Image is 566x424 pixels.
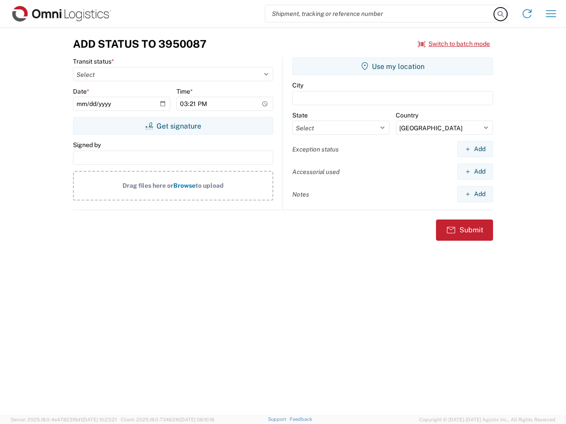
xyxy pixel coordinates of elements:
button: Use my location [292,57,493,75]
label: Exception status [292,145,339,153]
label: Notes [292,190,309,198]
label: State [292,111,308,119]
a: Feedback [290,416,312,422]
span: Drag files here or [122,182,173,189]
span: to upload [195,182,224,189]
label: Transit status [73,57,114,65]
input: Shipment, tracking or reference number [265,5,494,22]
span: Browse [173,182,195,189]
a: Support [268,416,290,422]
label: Signed by [73,141,101,149]
label: Date [73,87,89,95]
label: Country [396,111,418,119]
label: Accessorial used [292,168,340,176]
label: Time [176,87,193,95]
h3: Add Status to 3950087 [73,38,207,50]
span: Server: 2025.18.0-4e47823f9d1 [11,417,117,422]
button: Add [457,186,493,202]
button: Add [457,141,493,157]
button: Get signature [73,117,273,135]
span: Client: 2025.18.0-7346316 [121,417,214,422]
label: City [292,81,303,89]
button: Add [457,163,493,180]
span: [DATE] 10:23:21 [82,417,117,422]
button: Submit [436,220,493,241]
span: Copyright © [DATE]-[DATE] Agistix Inc., All Rights Reserved [419,416,555,424]
span: [DATE] 08:10:16 [180,417,214,422]
button: Switch to batch mode [418,37,490,51]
